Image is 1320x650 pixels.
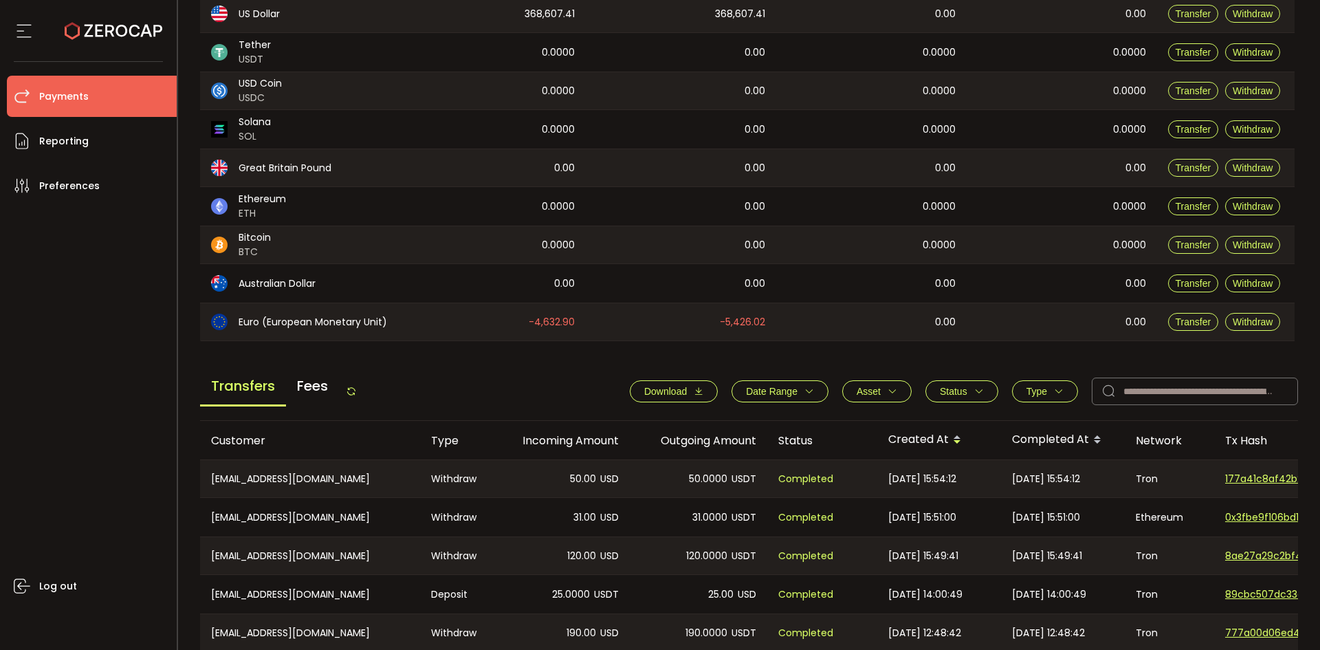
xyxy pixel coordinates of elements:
[525,6,575,22] span: 368,607.41
[39,87,89,107] span: Payments
[1113,199,1146,215] span: 0.0000
[923,45,956,61] span: 0.0000
[1168,274,1219,292] button: Transfer
[1001,429,1125,452] div: Completed At
[1168,43,1219,61] button: Transfer
[630,380,718,402] button: Download
[630,433,767,448] div: Outgoing Amount
[211,121,228,138] img: sol_portfolio.png
[542,199,575,215] span: 0.0000
[1168,197,1219,215] button: Transfer
[239,161,331,175] span: Great Britain Pound
[600,548,619,564] span: USD
[554,160,575,176] span: 0.00
[715,6,765,22] span: 368,607.41
[200,460,420,497] div: [EMAIL_ADDRESS][DOMAIN_NAME]
[542,237,575,253] span: 0.0000
[239,206,286,221] span: ETH
[239,192,286,206] span: Ethereum
[600,625,619,641] span: USD
[935,160,956,176] span: 0.00
[1125,276,1146,292] span: 0.00
[1125,498,1214,537] div: Ethereum
[239,52,271,67] span: USDT
[857,386,881,397] span: Asset
[600,510,619,526] span: USD
[1176,124,1211,135] span: Transfer
[542,122,575,138] span: 0.0000
[1225,159,1280,177] button: Withdraw
[1225,313,1280,331] button: Withdraw
[1233,239,1273,250] span: Withdraw
[731,380,828,402] button: Date Range
[1233,85,1273,96] span: Withdraw
[567,548,596,564] span: 120.00
[200,575,420,614] div: [EMAIL_ADDRESS][DOMAIN_NAME]
[888,587,962,603] span: [DATE] 14:00:49
[1233,201,1273,212] span: Withdraw
[1168,5,1219,23] button: Transfer
[745,45,765,61] span: 0.00
[239,115,271,129] span: Solana
[720,314,765,330] span: -5,426.02
[1012,510,1080,526] span: [DATE] 15:51:00
[239,91,282,105] span: USDC
[778,625,833,641] span: Completed
[1113,122,1146,138] span: 0.0000
[211,83,228,99] img: usdc_portfolio.svg
[685,625,727,641] span: 190.0000
[778,548,833,564] span: Completed
[211,314,228,330] img: eur_portfolio.svg
[211,6,228,22] img: usd_portfolio.svg
[200,367,286,407] span: Transfers
[211,44,228,61] img: usdt_portfolio.svg
[1176,316,1211,327] span: Transfer
[239,230,271,245] span: Bitcoin
[420,433,492,448] div: Type
[1176,47,1211,58] span: Transfer
[1125,433,1214,448] div: Network
[1225,236,1280,254] button: Withdraw
[842,380,912,402] button: Asset
[1176,162,1211,173] span: Transfer
[888,548,958,564] span: [DATE] 15:49:41
[39,176,100,196] span: Preferences
[1233,47,1273,58] span: Withdraw
[570,471,596,487] span: 50.00
[935,314,956,330] span: 0.00
[1225,197,1280,215] button: Withdraw
[239,277,316,291] span: Australian Dollar
[888,471,956,487] span: [DATE] 15:54:12
[39,576,77,596] span: Log out
[1125,537,1214,574] div: Tron
[923,83,956,99] span: 0.0000
[745,160,765,176] span: 0.00
[877,429,1001,452] div: Created At
[1233,124,1273,135] span: Withdraw
[1012,587,1086,603] span: [DATE] 14:00:49
[1233,162,1273,173] span: Withdraw
[1125,575,1214,614] div: Tron
[925,380,998,402] button: Status
[1012,380,1078,402] button: Type
[935,276,956,292] span: 0.00
[745,83,765,99] span: 0.00
[200,498,420,537] div: [EMAIL_ADDRESS][DOMAIN_NAME]
[1251,584,1320,650] iframe: Chat Widget
[745,276,765,292] span: 0.00
[1125,6,1146,22] span: 0.00
[1168,82,1219,100] button: Transfer
[420,575,492,614] div: Deposit
[1012,625,1085,641] span: [DATE] 12:48:42
[211,160,228,176] img: gbp_portfolio.svg
[1125,460,1214,497] div: Tron
[211,275,228,292] img: aud_portfolio.svg
[923,199,956,215] span: 0.0000
[1012,471,1080,487] span: [DATE] 15:54:12
[745,237,765,253] span: 0.00
[1012,548,1082,564] span: [DATE] 15:49:41
[686,548,727,564] span: 120.0000
[778,587,833,603] span: Completed
[39,131,89,151] span: Reporting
